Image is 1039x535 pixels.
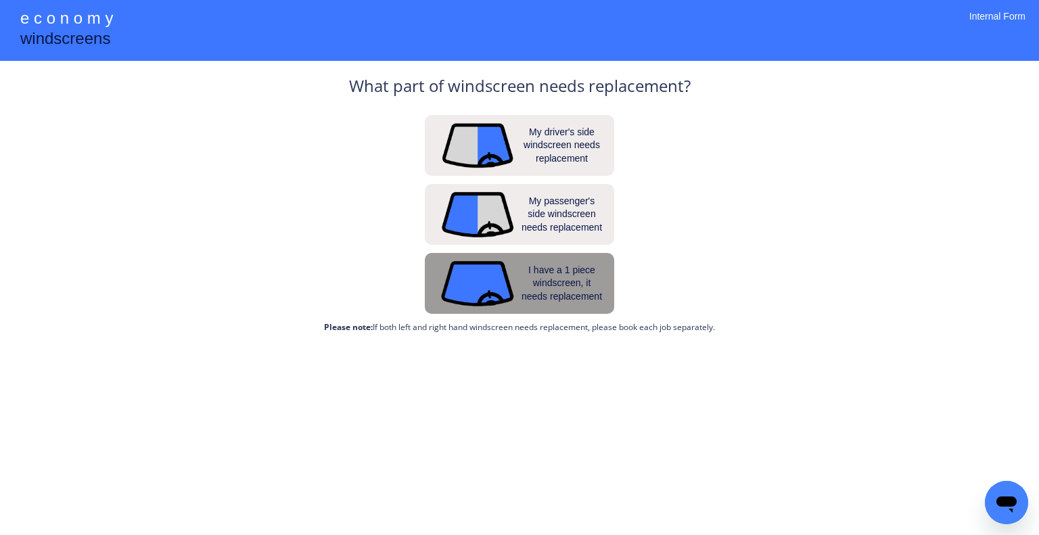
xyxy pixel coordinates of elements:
img: driver_side_2.png [440,121,515,170]
div: e c o n o m y [20,7,113,32]
iframe: Button to launch messaging window [985,481,1028,524]
div: If both left and right hand windscreen needs replacement, please book each job separately. [324,322,715,333]
img: 1_piece.png [440,259,515,308]
div: My driver's side windscreen needs replacement [522,126,603,166]
div: I have a 1 piece windscreen, it needs replacement [522,264,603,304]
img: passenger_side_2.png [440,190,515,239]
div: windscreens [20,27,110,53]
div: What part of windscreen needs replacement? [349,74,691,105]
strong: Please note: [324,321,373,333]
div: My passenger's side windscreen needs replacement [522,195,603,235]
div: Internal Form [969,10,1025,41]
